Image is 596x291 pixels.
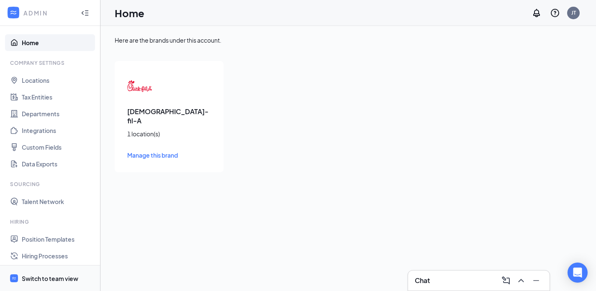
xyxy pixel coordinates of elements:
[568,263,588,283] div: Open Intercom Messenger
[127,74,152,99] img: Chick-fil-A logo
[22,248,93,264] a: Hiring Processes
[115,36,582,44] div: Here are the brands under this account.
[127,151,178,159] span: Manage this brand
[22,264,93,281] a: Evaluation Plan
[22,105,93,122] a: Departments
[529,274,543,287] button: Minimize
[23,9,73,17] div: ADMIN
[9,8,18,17] svg: WorkstreamLogo
[22,89,93,105] a: Tax Entities
[22,231,93,248] a: Position Templates
[415,276,430,285] h3: Chat
[127,130,211,138] div: 1 location(s)
[22,34,93,51] a: Home
[22,156,93,172] a: Data Exports
[22,139,93,156] a: Custom Fields
[10,181,92,188] div: Sourcing
[499,274,513,287] button: ComposeMessage
[22,274,78,283] div: Switch to team view
[501,276,511,286] svg: ComposeMessage
[22,72,93,89] a: Locations
[10,59,92,66] div: Company Settings
[22,193,93,210] a: Talent Network
[514,274,528,287] button: ChevronUp
[571,9,576,16] div: JT
[516,276,526,286] svg: ChevronUp
[532,8,542,18] svg: Notifications
[115,6,144,20] h1: Home
[531,276,541,286] svg: Minimize
[22,122,93,139] a: Integrations
[10,218,92,225] div: Hiring
[11,276,17,281] svg: WorkstreamLogo
[550,8,560,18] svg: QuestionInfo
[81,9,89,17] svg: Collapse
[127,151,211,160] a: Manage this brand
[127,107,211,125] h3: [DEMOGRAPHIC_DATA]-fil-A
